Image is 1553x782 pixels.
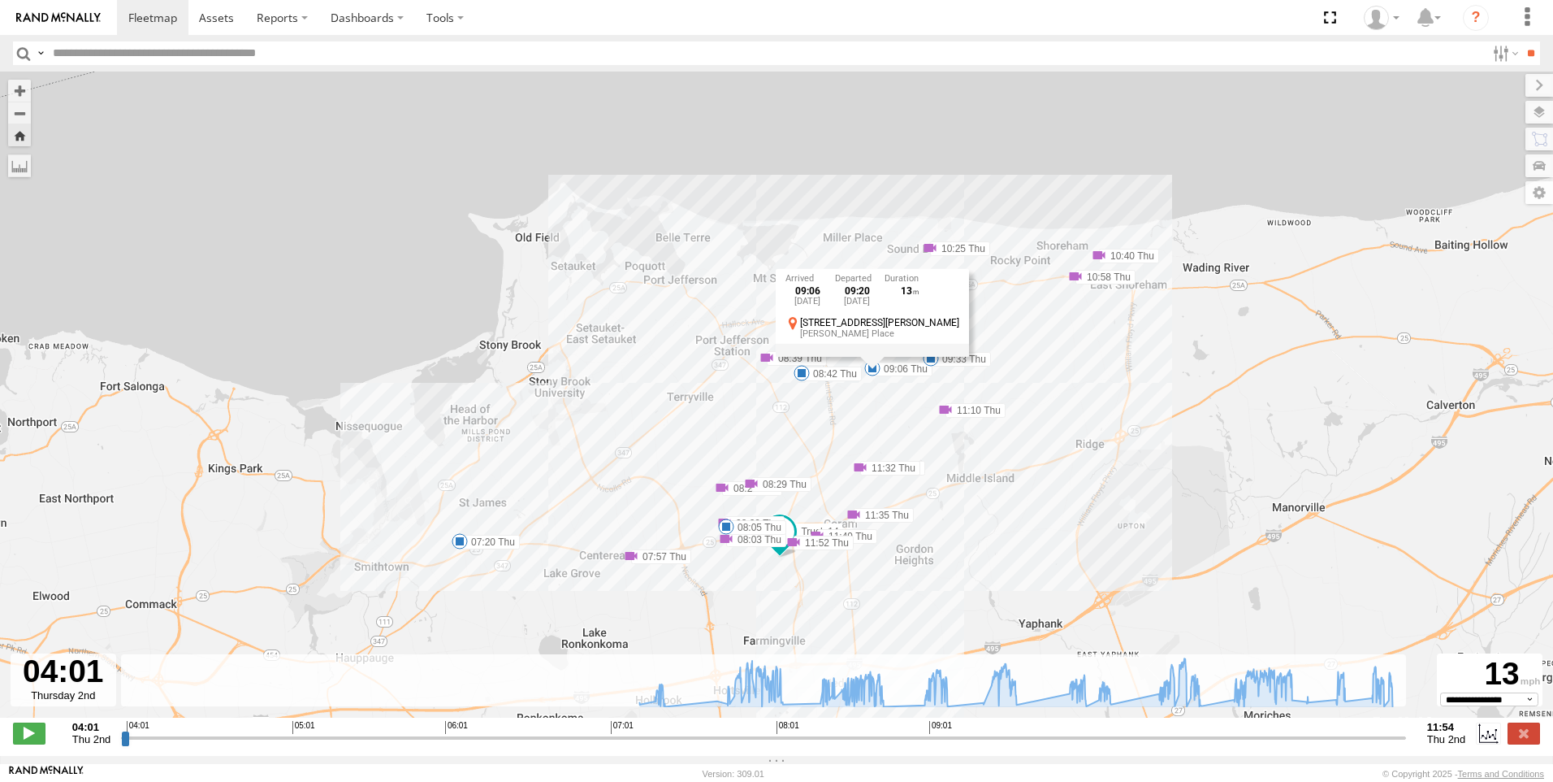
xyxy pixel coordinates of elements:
[8,124,31,146] button: Zoom Home
[1458,769,1544,779] a: Terms and Conditions
[13,723,45,744] label: Play/Stop
[460,535,520,550] label: 07:20 Thu
[802,367,862,381] label: 08:42 Thu
[8,154,31,177] label: Measure
[854,508,914,523] label: 11:35 Thu
[726,520,786,535] label: 08:05 Thu
[872,362,932,376] label: 09:06 Thu
[726,532,786,547] label: 08:03 Thu
[930,241,990,256] label: 10:25 Thu
[835,297,880,306] div: [DATE]
[292,721,315,734] span: 05:01
[72,721,111,733] strong: 04:01
[835,286,880,297] div: 09:20
[72,733,111,745] span: Thu 2nd Oct 2025
[1382,769,1544,779] div: © Copyright 2025 -
[801,526,838,537] span: Truck 14
[445,721,468,734] span: 06:01
[1099,249,1159,263] label: 10:40 Thu
[901,285,919,297] span: 13
[1075,270,1136,285] label: 10:58 Thu
[751,477,811,492] label: 08:29 Thu
[817,529,877,544] label: 11:49 Thu
[1439,656,1540,693] div: 13
[794,536,854,550] label: 11:52 Thu
[1525,181,1553,204] label: Map Settings
[800,318,959,328] div: [STREET_ADDRESS][PERSON_NAME]
[767,351,827,366] label: 08:39 Thu
[631,550,691,564] label: 07:57 Thu
[945,403,1006,418] label: 11:10 Thu
[1463,5,1489,31] i: ?
[127,721,149,734] span: 04:01
[785,286,830,297] div: 09:06
[1508,723,1540,744] label: Close
[9,766,84,782] a: Visit our Website
[34,41,47,65] label: Search Query
[8,80,31,102] button: Zoom in
[929,721,952,734] span: 09:01
[1358,6,1405,30] div: Barbara Muller
[860,461,920,476] label: 11:32 Thu
[725,516,785,531] label: 08:20 Thu
[1427,721,1466,733] strong: 11:54
[931,352,991,367] label: 09:33 Thu
[8,102,31,124] button: Zoom out
[800,329,959,339] div: [PERSON_NAME] Place
[16,12,101,24] img: rand-logo.svg
[1427,733,1466,745] span: Thu 2nd Oct 2025
[1486,41,1521,65] label: Search Filter Options
[785,297,830,306] div: [DATE]
[703,769,764,779] div: Version: 309.01
[611,721,634,734] span: 07:01
[776,721,799,734] span: 08:01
